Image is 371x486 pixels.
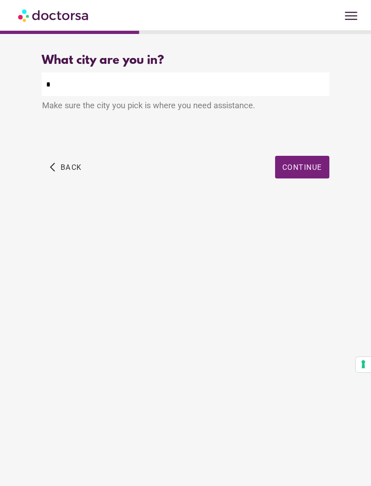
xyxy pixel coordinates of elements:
[282,163,322,172] span: Continue
[42,54,329,68] div: What city are you in?
[46,156,86,178] button: arrow_back_ios Back
[356,357,371,372] button: Your consent preferences for tracking technologies
[61,163,82,172] span: Back
[18,5,90,25] img: Doctorsa.com
[275,156,329,178] button: Continue
[42,96,329,117] div: Make sure the city you pick is where you need assistance.
[342,7,360,24] span: menu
